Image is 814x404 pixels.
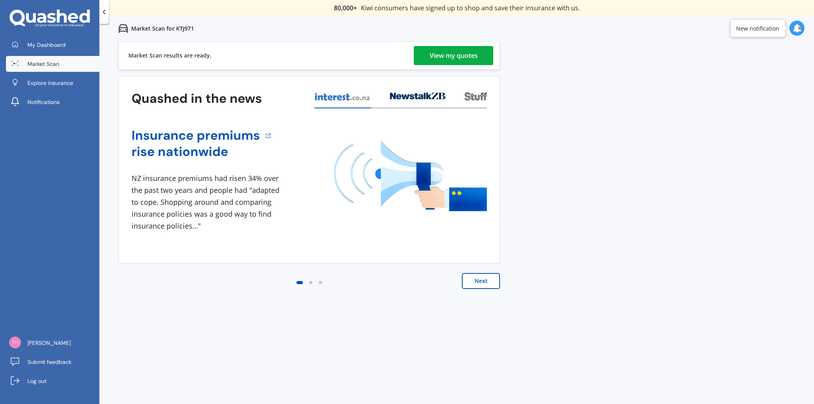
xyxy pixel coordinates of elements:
h3: Quashed in the news [132,90,262,107]
span: Notifications [27,98,60,106]
div: NZ insurance premiums had risen 34% over the past two years and people had "adapted to cope. Shop... [132,173,283,232]
a: Submit feedback [6,354,99,370]
a: Notifications [6,94,99,110]
span: Market Scan [27,60,59,68]
div: Market Scan results are ready. [128,42,211,69]
span: Explore insurance [27,79,73,87]
span: Log out [27,377,47,385]
img: car.f15378c7a67c060ca3f3.svg [118,24,128,33]
div: New notification [736,24,779,32]
a: Log out [6,373,99,389]
div: View my quotes [430,46,478,65]
a: View my quotes [414,46,493,65]
a: [PERSON_NAME] [6,335,99,351]
span: My Dashboard [27,41,66,49]
p: Market Scan for KTJ971 [131,25,194,33]
button: Next [462,273,500,289]
a: My Dashboard [6,37,99,53]
a: Explore insurance [6,75,99,91]
span: [PERSON_NAME] [27,339,71,347]
a: rise nationwide [132,144,260,160]
a: Insurance premiums [132,127,260,144]
a: Market Scan [6,56,99,72]
img: media image [334,141,487,211]
span: Submit feedback [27,358,72,366]
img: 16dd67f8686ffb12c25819cc59cfebe3 [9,337,21,348]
